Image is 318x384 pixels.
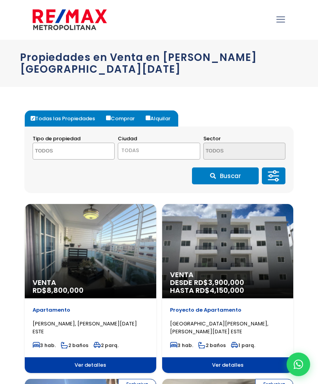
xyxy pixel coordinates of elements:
[61,342,88,349] span: 2 baños
[170,271,286,279] span: Venta
[210,285,244,295] span: 4,150,000
[146,116,150,120] input: Alquilar
[33,143,100,160] textarea: Search
[192,167,259,184] button: Buscar
[170,342,193,349] span: 3 hab.
[198,342,226,349] span: 2 baños
[121,147,139,154] span: TODAS
[33,320,137,335] span: [PERSON_NAME], [PERSON_NAME][DATE] ESTE
[162,357,294,373] span: Ver detalles
[203,135,221,142] span: Sector
[170,306,286,314] p: Proyecto de Apartamento
[33,306,148,314] p: Apartamento
[33,279,148,287] span: Venta
[29,110,103,127] label: Todas las Propiedades
[170,279,286,294] span: DESDE RD$
[118,135,137,142] span: Ciudad
[208,277,244,287] span: 3,900,000
[274,13,287,26] a: mobile menu
[25,204,156,373] a: Venta RD$8,800,000 Apartamento [PERSON_NAME], [PERSON_NAME][DATE] ESTE 3 hab. 2 baños 2 parq. Ver...
[25,357,156,373] span: Ver detalles
[33,8,107,31] img: remax-metropolitana-logo
[162,204,294,373] a: Venta DESDE RD$3,900,000 HASTA RD$4,150,000 Proyecto de Apartamento [GEOGRAPHIC_DATA][PERSON_NAME...
[93,342,119,349] span: 2 parq.
[118,143,200,160] span: TODAS
[31,116,35,121] input: Todas las Propiedades
[231,342,255,349] span: 1 parq.
[118,145,199,156] span: TODAS
[204,143,270,160] textarea: Search
[106,116,111,120] input: Comprar
[170,320,269,335] span: [GEOGRAPHIC_DATA][PERSON_NAME], [PERSON_NAME][DATE] ESTE
[144,110,178,127] label: Alquilar
[47,285,84,295] span: 8,800,000
[33,285,84,295] span: RD$
[20,51,298,75] h1: Propiedades en Venta en [PERSON_NAME][GEOGRAPHIC_DATA][DATE]
[104,110,143,127] label: Comprar
[33,342,56,349] span: 3 hab.
[33,135,80,142] span: Tipo de propiedad
[170,287,286,294] span: HASTA RD$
